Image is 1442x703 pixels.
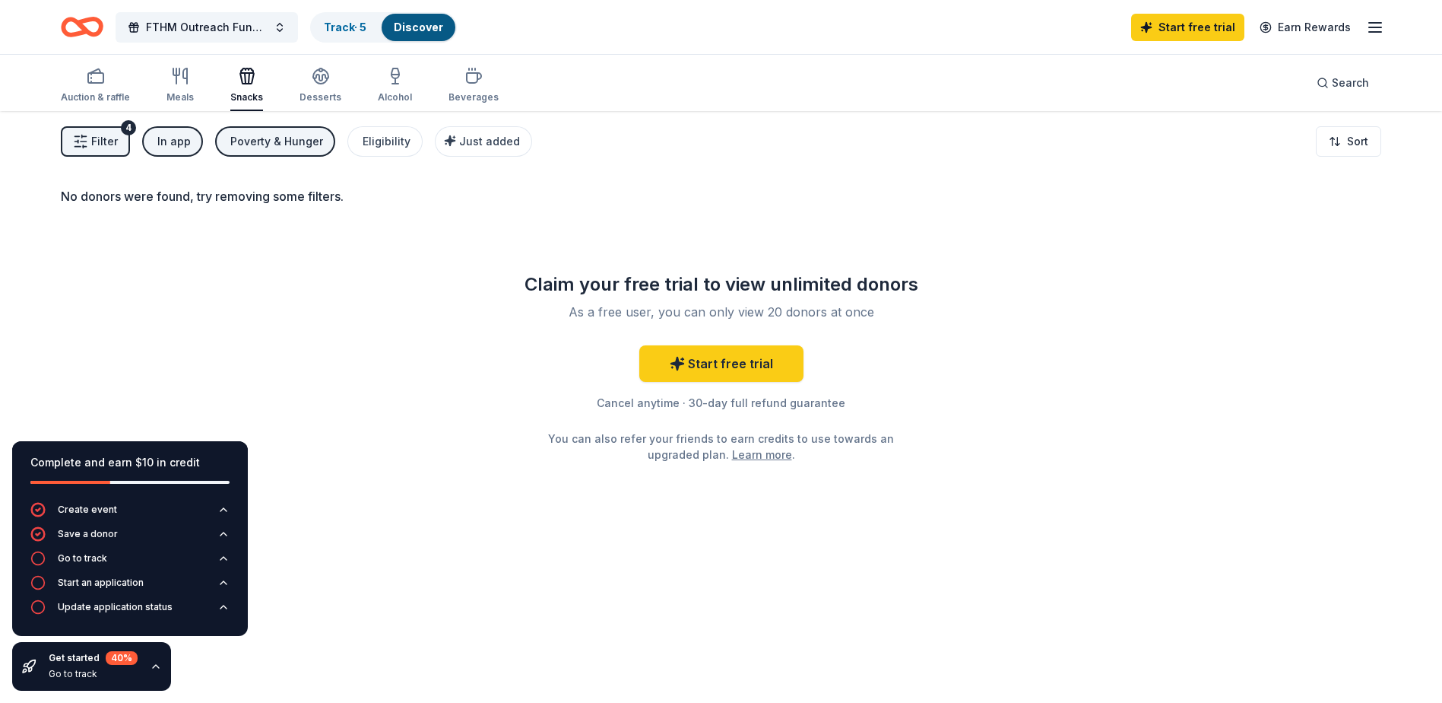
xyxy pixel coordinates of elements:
button: Save a donor [30,526,230,551]
button: In app [142,126,203,157]
div: Desserts [299,91,341,103]
div: Auction & raffle [61,91,130,103]
div: No donors were found, try removing some filters. [61,187,1381,205]
div: Beverages [448,91,499,103]
button: Track· 5Discover [310,12,457,43]
a: Start free trial [1131,14,1244,41]
div: Get started [49,651,138,665]
a: Track· 5 [324,21,366,33]
div: Go to track [58,552,107,565]
div: Create event [58,504,117,516]
button: Auction & raffle [61,61,130,111]
div: Meals [166,91,194,103]
div: Go to track [49,668,138,680]
button: Alcohol [378,61,412,111]
div: Update application status [58,601,173,613]
button: Eligibility [347,126,423,157]
div: As a free user, you can only view 20 donors at once [521,303,922,321]
button: FTHM Outreach Fundraiser [116,12,298,43]
div: Claim your free trial to view unlimited donors [502,272,940,297]
button: Desserts [299,61,341,111]
button: Update application status [30,600,230,624]
span: Filter [91,132,118,151]
a: Home [61,9,103,45]
span: Search [1332,74,1369,92]
div: Alcohol [378,91,412,103]
div: Cancel anytime · 30-day full refund guarantee [502,394,940,412]
a: Start free trial [639,345,803,382]
div: 40 % [106,651,138,665]
button: Start an application [30,575,230,600]
a: Earn Rewards [1250,14,1360,41]
div: Eligibility [363,132,410,151]
div: Poverty & Hunger [230,132,323,151]
div: You can also refer your friends to earn credits to use towards an upgraded plan. . [545,431,898,463]
div: Save a donor [58,528,118,540]
button: Filter4 [61,126,130,157]
span: Just added [459,135,520,148]
div: 4 [121,120,136,135]
button: Poverty & Hunger [215,126,335,157]
span: Sort [1347,132,1368,151]
div: Complete and earn $10 in credit [30,453,230,472]
button: Create event [30,502,230,526]
button: Meals [166,61,194,111]
button: Snacks [230,61,263,111]
button: Sort [1316,126,1381,157]
a: Learn more [732,447,792,463]
button: Go to track [30,551,230,575]
span: FTHM Outreach Fundraiser [146,18,268,37]
button: Just added [435,126,532,157]
div: Start an application [58,577,144,589]
button: Search [1304,68,1381,98]
a: Discover [394,21,443,33]
div: In app [157,132,191,151]
div: Snacks [230,91,263,103]
button: Beverages [448,61,499,111]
